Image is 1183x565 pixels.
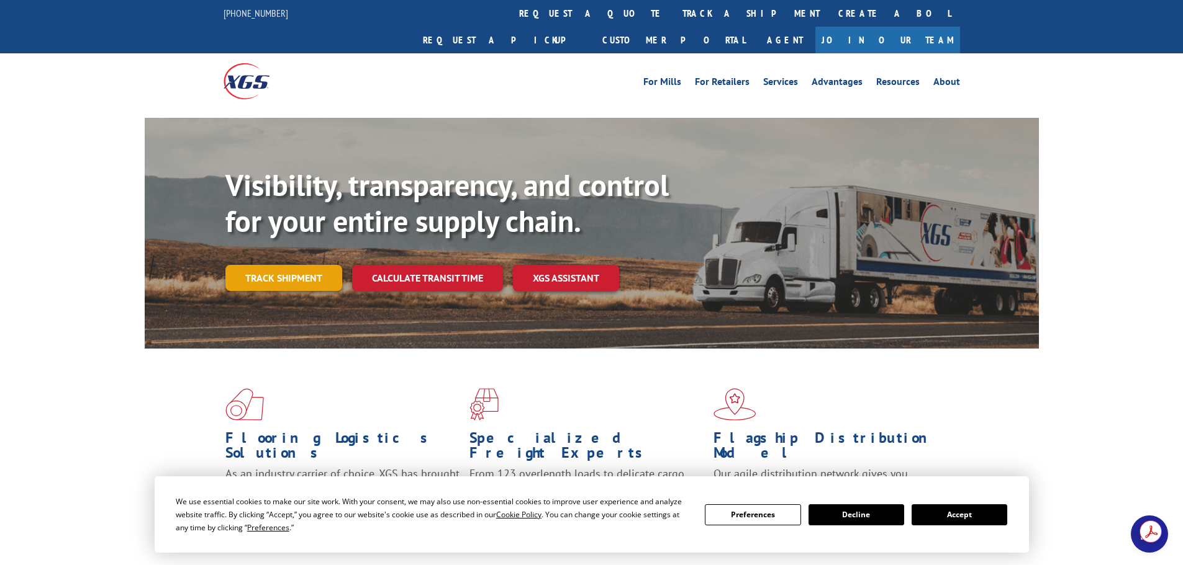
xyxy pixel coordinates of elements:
span: Preferences [247,522,289,533]
a: [PHONE_NUMBER] [224,7,288,19]
a: Open chat [1131,515,1168,553]
h1: Flooring Logistics Solutions [225,430,460,466]
span: Our agile distribution network gives you nationwide inventory management on demand. [714,466,942,496]
button: Accept [912,504,1007,525]
a: XGS ASSISTANT [513,265,619,291]
a: Resources [876,77,920,91]
img: xgs-icon-flagship-distribution-model-red [714,388,756,420]
a: For Mills [643,77,681,91]
a: Advantages [812,77,863,91]
img: xgs-icon-total-supply-chain-intelligence-red [225,388,264,420]
a: For Retailers [695,77,750,91]
p: From 123 overlength loads to delicate cargo, our experienced staff knows the best way to move you... [469,466,704,522]
button: Preferences [705,504,800,525]
b: Visibility, transparency, and control for your entire supply chain. [225,166,669,240]
a: Track shipment [225,265,342,291]
div: Cookie Consent Prompt [155,476,1029,553]
a: About [933,77,960,91]
span: As an industry carrier of choice, XGS has brought innovation and dedication to flooring logistics... [225,466,460,510]
div: We use essential cookies to make our site work. With your consent, we may also use non-essential ... [176,495,690,534]
a: Request a pickup [414,27,593,53]
button: Decline [809,504,904,525]
a: Join Our Team [815,27,960,53]
a: Customer Portal [593,27,755,53]
img: xgs-icon-focused-on-flooring-red [469,388,499,420]
a: Calculate transit time [352,265,503,291]
h1: Specialized Freight Experts [469,430,704,466]
a: Agent [755,27,815,53]
span: Cookie Policy [496,509,542,520]
h1: Flagship Distribution Model [714,430,948,466]
a: Services [763,77,798,91]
